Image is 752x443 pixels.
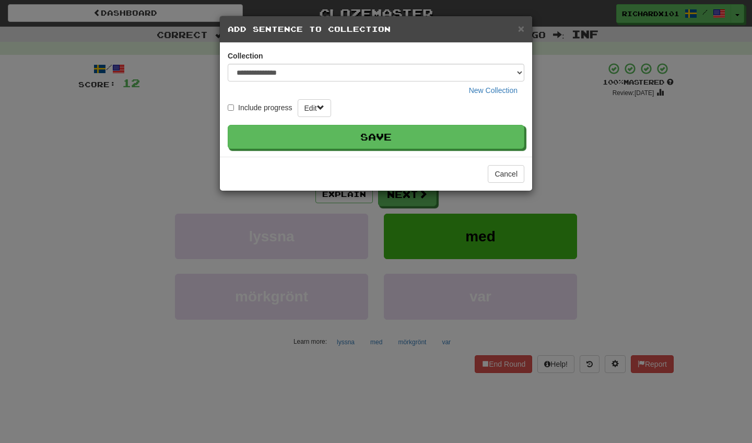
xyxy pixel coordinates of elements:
[228,51,263,61] label: Collection
[518,23,524,34] button: Close
[228,104,234,111] input: Include progress
[228,125,524,149] button: Save
[298,99,331,117] button: Edit
[228,24,524,34] h5: Add Sentence to Collection
[462,81,524,99] button: New Collection
[228,102,292,113] label: Include progress
[488,165,524,183] button: Cancel
[518,22,524,34] span: ×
